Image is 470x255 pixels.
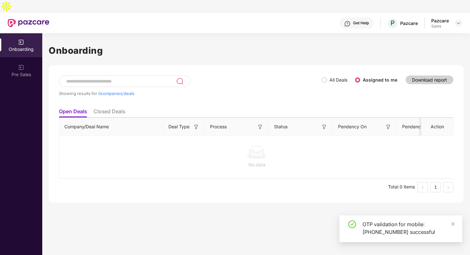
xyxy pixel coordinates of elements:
[431,24,449,29] div: Sales
[446,186,450,189] span: right
[329,77,347,83] label: All Deals
[417,182,428,192] li: Previous Page
[176,77,183,85] img: svg+xml;base64,PHN2ZyB3aWR0aD0iMjQiIGhlaWdodD0iMjUiIHZpZXdCb3g9IjAgMCAyNCAyNSIgZmlsbD0ibm9uZSIgeG...
[397,118,445,136] th: Pendency
[64,161,449,168] div: No data
[344,20,351,27] img: svg+xml;base64,PHN2ZyBpZD0iSGVscC0zMngzMiIgeG1sbnM9Imh0dHA6Ly93d3cudzMub3JnLzIwMDAvc3ZnIiB3aWR0aD...
[348,220,356,228] span: check-circle
[421,118,453,136] th: Action
[321,124,328,130] img: svg+xml;base64,PHN2ZyB3aWR0aD0iMTYiIGhlaWdodD0iMTYiIHZpZXdCb3g9IjAgMCAxNiAxNiIgZmlsbD0ibm9uZSIgeG...
[402,123,435,130] span: Pendency
[417,182,428,192] button: left
[59,108,87,117] li: Open Deals
[18,39,24,45] img: svg+xml;base64,PHN2ZyB3aWR0aD0iMjAiIGhlaWdodD0iMjAiIHZpZXdCb3g9IjAgMCAyMCAyMCIgZmlsbD0ibm9uZSIgeG...
[93,108,125,117] li: Closed Deals
[210,123,227,130] span: Process
[363,77,397,83] label: Assigned to me
[391,19,395,27] span: P
[18,64,24,71] img: svg+xml;base64,PHN2ZyB3aWR0aD0iMjAiIGhlaWdodD0iMjAiIHZpZXdCb3g9IjAgMCAyMCAyMCIgZmlsbD0ibm9uZSIgeG...
[431,182,440,192] a: 1
[353,20,369,26] div: Get Help
[59,118,163,136] th: Company/Deal Name
[400,20,418,26] div: Pazcare
[388,182,415,192] li: Total 0 items
[168,123,190,130] span: Deal Type
[443,182,453,192] li: Next Page
[193,124,199,130] img: svg+xml;base64,PHN2ZyB3aWR0aD0iMTYiIGhlaWdodD0iMTYiIHZpZXdCb3g9IjAgMCAxNiAxNiIgZmlsbD0ibm9uZSIgeG...
[8,19,49,27] img: New Pazcare Logo
[443,182,453,192] button: right
[385,124,392,130] img: svg+xml;base64,PHN2ZyB3aWR0aD0iMTYiIGhlaWdodD0iMTYiIHZpZXdCb3g9IjAgMCAxNiAxNiIgZmlsbD0ibm9uZSIgeG...
[431,18,449,24] div: Pazcare
[362,220,455,236] div: OTP validation for mobile: [PHONE_NUMBER] successful
[338,123,367,130] span: Pendency On
[456,20,461,26] img: svg+xml;base64,PHN2ZyBpZD0iRHJvcGRvd24tMzJ4MzIiIHhtbG5zPSJodHRwOi8vd3d3LnczLm9yZy8yMDAwL3N2ZyIgd2...
[98,91,134,96] span: 0 companies/deals
[257,124,263,130] img: svg+xml;base64,PHN2ZyB3aWR0aD0iMTYiIGhlaWdodD0iMTYiIHZpZXdCb3g9IjAgMCAxNiAxNiIgZmlsbD0ibm9uZSIgeG...
[49,44,464,58] h1: Onboarding
[421,186,425,189] span: left
[274,123,288,130] span: Status
[59,91,322,96] div: Showing results for
[451,222,455,226] span: close
[406,76,453,84] button: Download report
